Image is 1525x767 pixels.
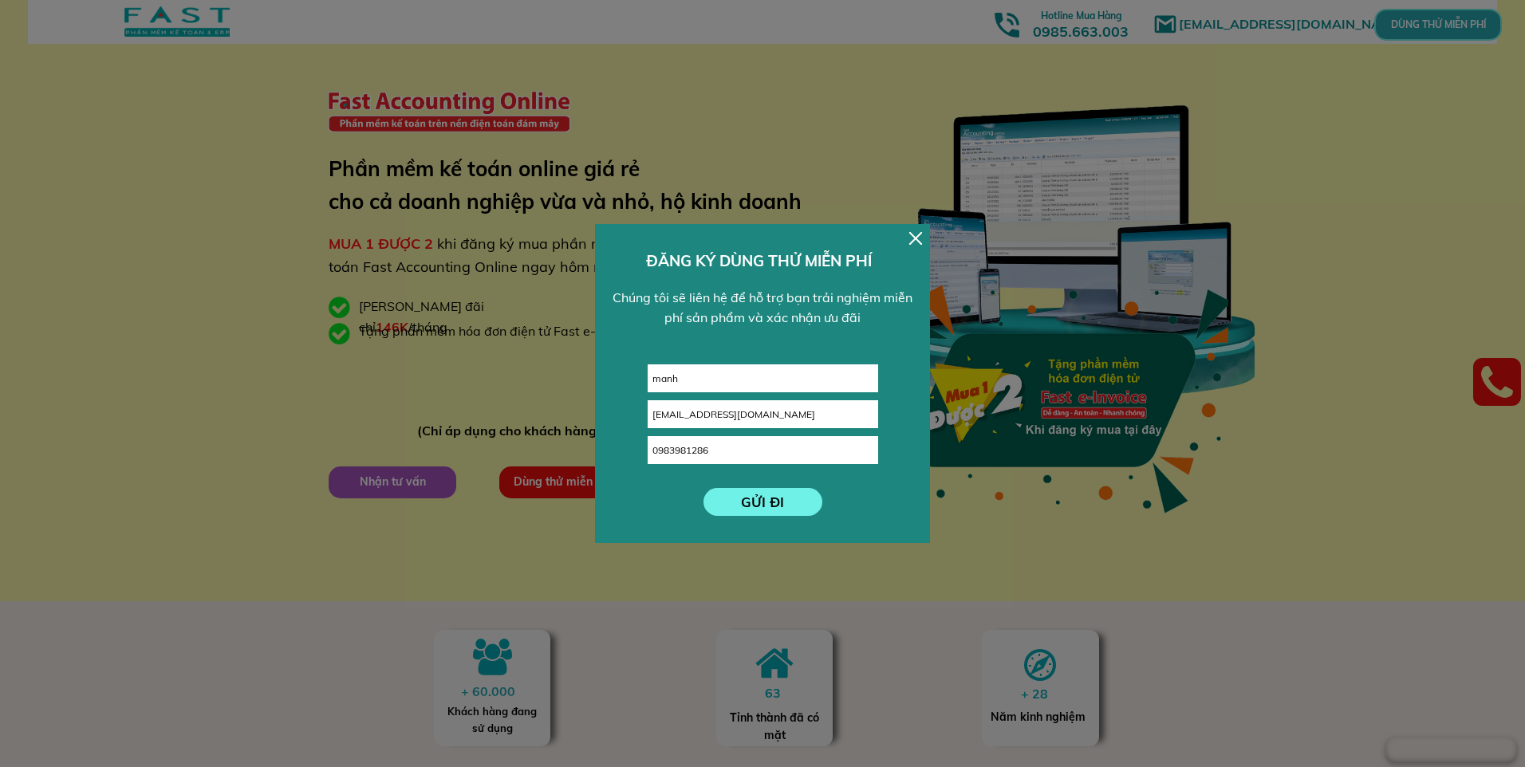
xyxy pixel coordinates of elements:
[703,488,822,516] p: GỬI ĐI
[648,365,877,391] input: Họ và tên
[648,401,877,427] input: Email
[648,437,877,463] input: Số điện thoại
[646,249,880,273] h3: ĐĂNG KÝ DÙNG THỬ MIỄN PHÍ
[605,288,920,328] div: Chúng tôi sẽ liên hệ để hỗ trợ bạn trải nghiệm miễn phí sản phẩm và xác nhận ưu đãi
